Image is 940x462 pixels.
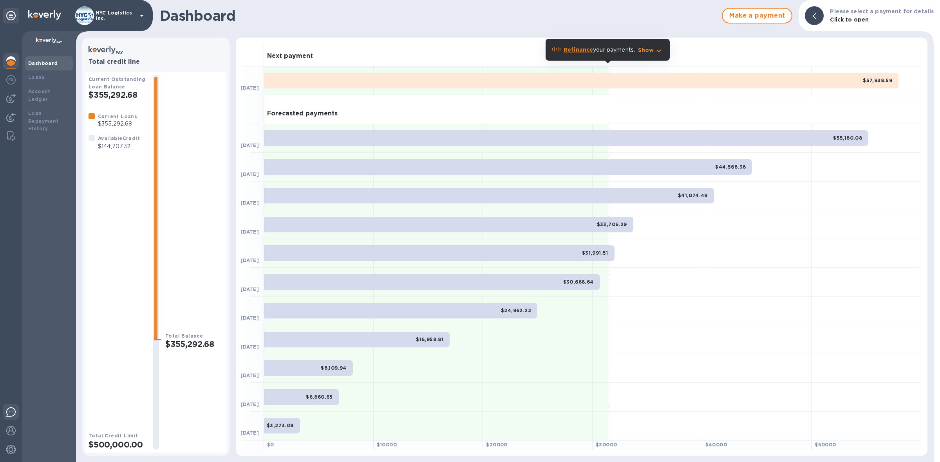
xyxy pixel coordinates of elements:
button: Show [638,46,663,54]
b: Please select a payment for details [830,8,934,14]
h3: Forecasted payments [267,110,338,117]
p: Show [638,46,654,54]
b: [DATE] [240,344,259,350]
b: Current Outstanding Loan Balance [89,76,146,90]
b: Current Loans [98,113,137,119]
b: [DATE] [240,142,259,148]
b: [DATE] [240,286,259,292]
h1: Dashboard [160,7,718,24]
b: $ 40000 [705,442,727,448]
b: $3,273.08 [267,422,294,428]
p: your payments. [564,46,635,54]
b: Total Balance [165,333,203,339]
div: Unpin categories [3,8,19,23]
b: $16,958.81 [416,336,443,342]
h3: Total credit line [89,58,223,66]
b: Dashboard [28,60,58,66]
b: Loans [28,74,45,80]
b: $ 30000 [596,442,617,448]
b: $30,668.64 [563,279,594,285]
p: $144,707.32 [98,142,140,151]
p: $355,292.68 [98,120,137,128]
b: $ 20000 [486,442,507,448]
b: $ 50000 [815,442,836,448]
b: Account Ledger [28,88,51,102]
b: $8,109.94 [321,365,347,371]
b: Click to open [830,16,869,23]
b: Refinance [564,47,593,53]
b: [DATE] [240,401,259,407]
b: $33,706.29 [597,221,627,227]
b: [DATE] [240,229,259,235]
b: Loan Repayment History [28,110,59,132]
b: [DATE] [240,372,259,378]
b: [DATE] [240,315,259,321]
img: Foreign exchange [6,75,16,84]
b: $ 0 [267,442,274,448]
b: [DATE] [240,257,259,263]
b: $55,180.08 [833,135,862,141]
b: $24,962.22 [501,307,531,313]
img: Logo [28,10,61,20]
h3: Next payment [267,52,313,60]
h2: $500,000.00 [89,440,146,449]
b: [DATE] [240,85,259,91]
b: Total Credit Limit [89,433,138,439]
span: Make a payment [729,11,785,20]
b: [DATE] [240,430,259,436]
b: $31,991.51 [582,250,608,256]
b: $57,938.59 [863,77,892,83]
b: $6,860.65 [306,394,333,400]
b: Available Credit [98,135,140,141]
button: Make a payment [722,8,792,23]
b: [DATE] [240,171,259,177]
h2: $355,292.68 [89,90,146,100]
b: $44,568.38 [715,164,746,170]
b: $41,074.49 [678,192,708,198]
p: HYC Logistics Inc. [96,10,135,21]
b: $ 10000 [377,442,397,448]
b: [DATE] [240,200,259,206]
h2: $355,292.68 [165,339,223,349]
